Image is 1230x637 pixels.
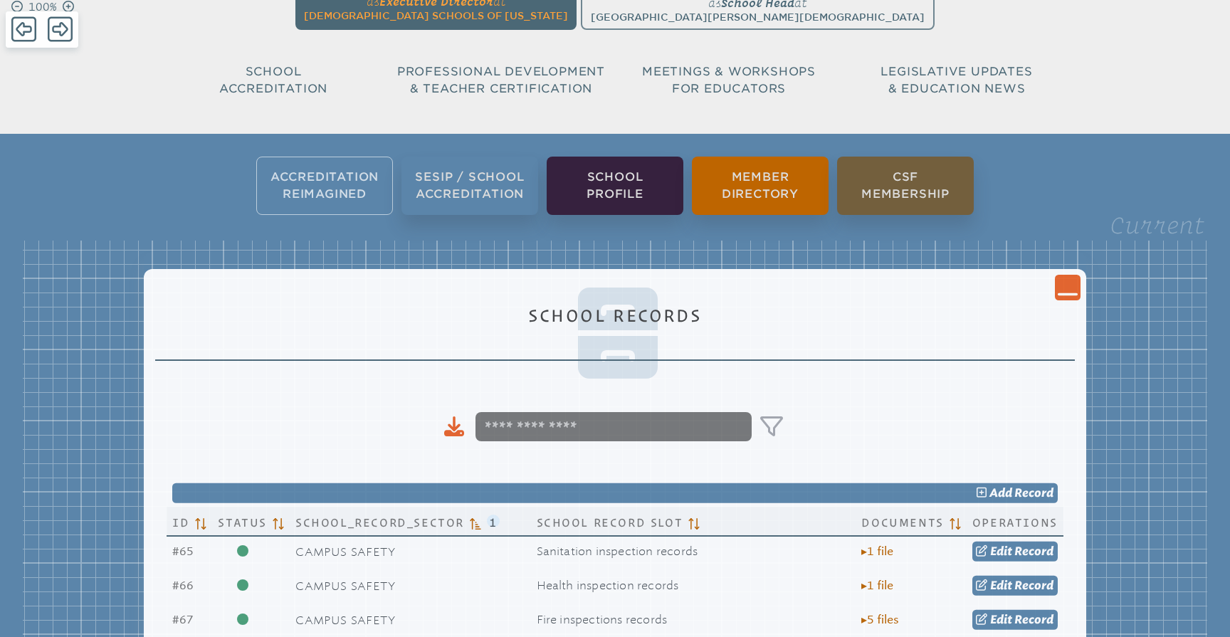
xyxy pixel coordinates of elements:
[304,10,568,21] span: [DEMOGRAPHIC_DATA] Schools of [US_STATE]
[972,512,1058,530] span: Operations
[881,65,1032,95] span: Legislative Updates & Education News
[537,579,679,592] span: Health inspection records
[444,416,464,437] div: Download to CSV
[537,512,683,530] span: School Record Slot
[861,614,899,626] span: 5 file s
[1014,613,1053,626] span: Record
[989,486,1012,500] span: add
[1014,486,1053,500] span: Record
[161,306,1068,325] h1: School Records
[48,15,73,43] span: Forward
[990,544,1012,558] span: Edit
[547,157,683,215] li: School Profile
[1014,579,1053,592] span: Record
[537,544,698,558] span: Sanitation inspection records
[295,512,464,530] span: School_Record_Sector
[172,512,189,530] span: Id
[990,579,1012,592] span: Edit
[861,512,943,530] span: Documents
[972,542,1058,562] a: Edit Record
[295,614,395,627] span: Campus Safety
[861,545,893,558] span: 1 file
[990,613,1012,626] span: Edit
[1110,212,1204,238] legend: Current
[172,613,194,626] span: 67
[537,613,668,626] span: Fire inspections records
[295,545,395,559] span: Campus Safety
[837,157,974,215] li: CSF Membership
[861,579,867,592] span: ▸
[172,483,1057,503] a: add Record
[861,614,867,626] span: ▸
[692,157,829,215] li: Member Directory
[861,545,867,558] span: ▸
[972,576,1058,596] a: Edit Record
[11,15,36,43] span: Back
[172,544,194,558] span: 65
[861,579,893,592] span: 1 file
[401,157,538,215] li: SESIP / School Accreditation
[295,579,395,593] span: Campus Safety
[972,610,1058,630] a: Edit Record
[642,65,816,95] span: Meetings & Workshops for Educators
[397,65,605,95] span: Professional Development & Teacher Certification
[487,515,500,527] span: 1
[172,579,194,592] span: 66
[218,512,267,530] span: Status
[219,65,327,95] span: School Accreditation
[1014,544,1053,558] span: Record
